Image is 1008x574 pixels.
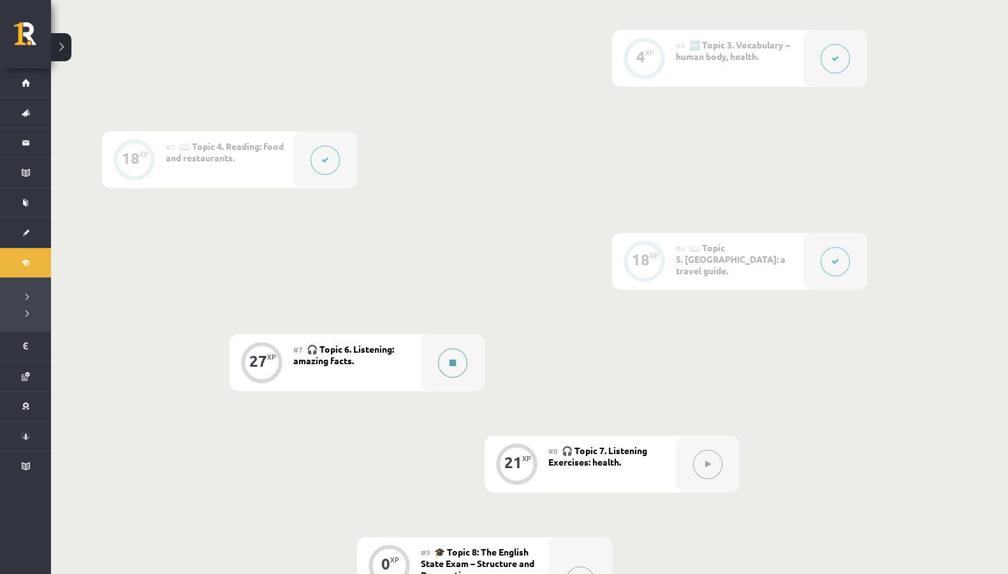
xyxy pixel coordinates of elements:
span: 🔤 Topic 3. Vocabulary – human body, health. [676,39,790,62]
div: XP [522,455,531,462]
div: XP [645,49,654,56]
div: 21 [504,457,522,468]
span: 📖 Topic 4. Reading: food and restaurants. [166,140,284,163]
span: #9 [421,547,430,557]
span: 📖 Topic 5. [GEOGRAPHIC_DATA]: a travel guide. [676,242,785,276]
span: #8 [548,446,558,456]
div: XP [267,353,276,360]
a: Rīgas 1. Tālmācības vidusskola [14,22,51,54]
span: #7 [293,344,303,355]
div: XP [390,556,399,563]
span: 🎧 Topic 7. Listening Exercises: health. [548,445,647,467]
span: 🎧 Topic 6. Listening: amazing facts. [293,343,394,366]
div: 18 [122,152,140,164]
div: 4 [636,51,645,63]
div: 27 [249,355,267,367]
div: XP [140,151,149,158]
div: 18 [632,254,650,265]
span: #6 [676,243,685,253]
span: #4 [676,40,685,50]
span: #5 [166,142,175,152]
div: 0 [381,558,390,570]
div: XP [650,252,659,259]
